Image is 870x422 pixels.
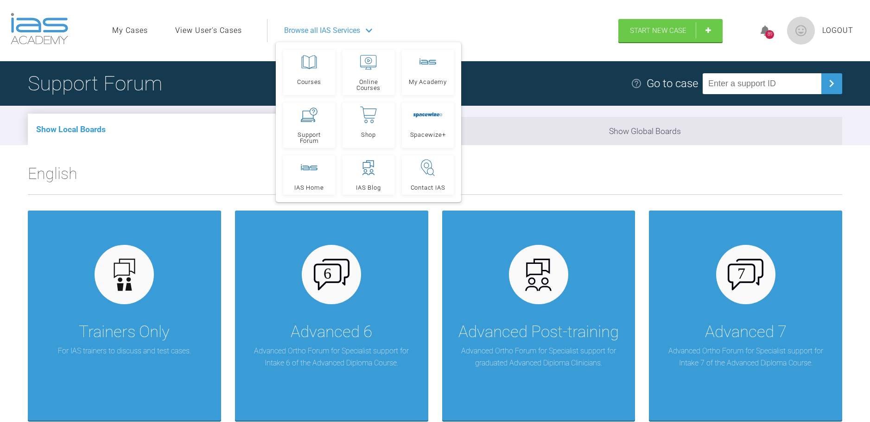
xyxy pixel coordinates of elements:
img: advanced-7.aa0834c3.svg [728,259,763,290]
span: Browse all IAS Services [284,25,360,37]
div: Advanced 6 [291,319,372,345]
a: IAS Home [283,155,335,195]
div: Go to case [647,75,698,92]
li: Show Local Boards [28,114,435,145]
p: For IAS trainers to discuss and test cases. [58,345,191,357]
p: Advanced Ortho Forum for Specialist support for Intake 7 of the Advanced Diploma Course. [663,345,828,369]
a: Support Forum [283,102,335,148]
a: Advanced 7Advanced Ortho Forum for Specialist support for Intake 7 of the Advanced Diploma Course. [649,211,842,421]
a: View User's Cases [175,25,242,37]
span: Start New Case [630,26,686,35]
img: logo-light.3e3ef733.png [11,13,68,45]
span: Online Courses [347,79,390,91]
div: 89 [765,30,774,39]
a: Logout [822,25,853,37]
h1: Support Forum [28,67,162,100]
span: Support Forum [287,132,331,144]
a: Trainers OnlyFor IAS trainers to discuss and test cases. [28,211,221,421]
img: advanced.73cea251.svg [521,257,556,293]
a: Contact IAS [402,155,454,195]
img: help.e70b9f3d.svg [631,78,642,89]
input: Enter a support ID [703,73,821,94]
a: My Cases [112,25,148,37]
span: Shop [361,132,376,138]
img: advanced-6.cf6970cb.svg [314,259,349,290]
a: Advanced 6Advanced Ortho Forum for Specialist support for Intake 6 of the Advanced Diploma Course. [235,211,428,421]
span: Courses [297,79,321,85]
a: Courses [283,50,335,95]
span: My Academy [409,79,447,85]
div: Advanced Post-training [458,319,619,345]
span: Contact IAS [411,185,445,191]
p: Advanced Ortho Forum for Specialist support for Intake 6 of the Advanced Diploma Course. [249,345,414,369]
a: Online Courses [343,50,394,95]
h2: English [28,161,842,194]
a: Start New Case [618,19,723,42]
div: Trainers Only [79,319,170,345]
img: profile.png [787,17,815,45]
span: IAS Home [294,185,324,191]
a: Spacewize+ [402,102,454,148]
a: IAS Blog [343,155,394,195]
span: IAS Blog [356,185,381,191]
li: Show Global Boards [435,117,843,145]
img: default.3be3f38f.svg [107,257,142,293]
div: Advanced 7 [705,319,787,345]
a: My Academy [402,50,454,95]
a: Advanced Post-trainingAdvanced Ortho Forum for Specialist support for graduated Advanced Diploma ... [442,211,635,421]
span: Spacewize+ [410,132,446,138]
a: Shop [343,102,394,148]
p: Advanced Ortho Forum for Specialist support for graduated Advanced Diploma Clinicians. [456,345,622,369]
img: chevronRight.28bd32b0.svg [824,76,839,91]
